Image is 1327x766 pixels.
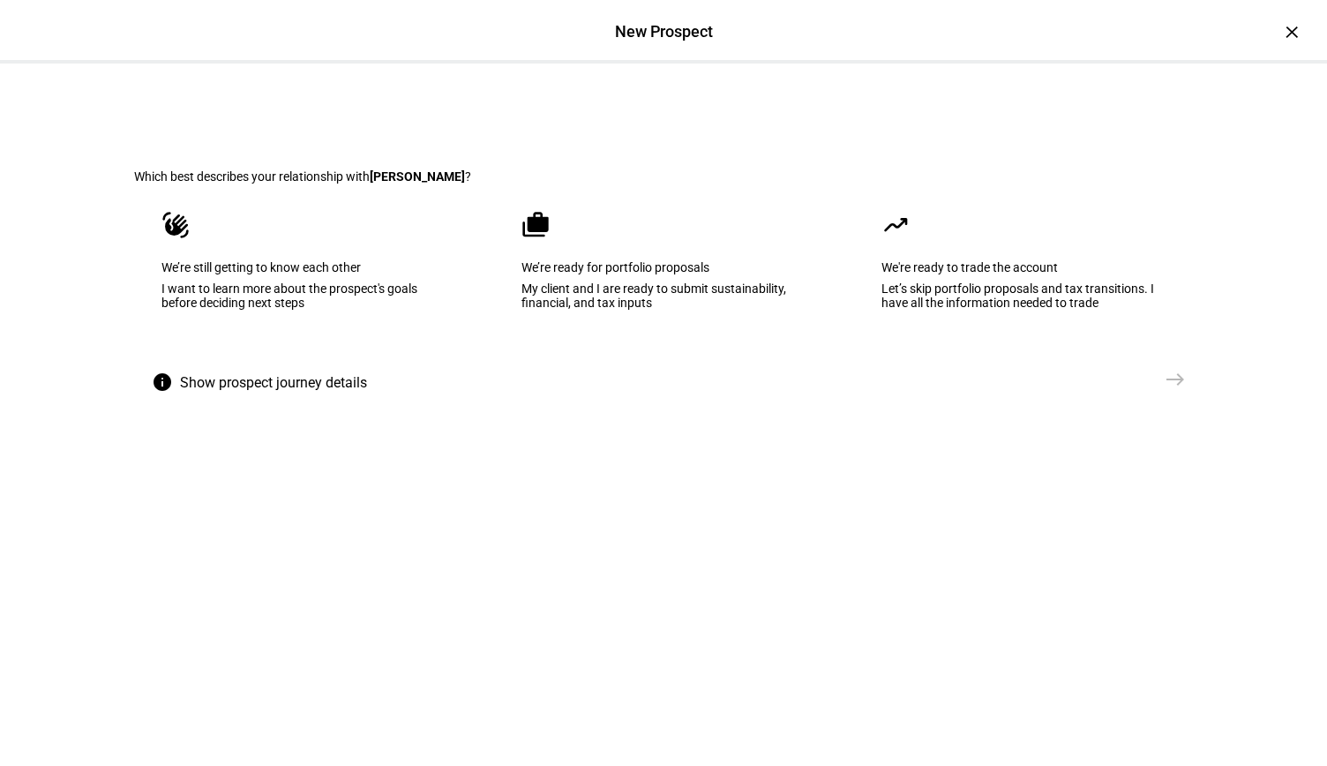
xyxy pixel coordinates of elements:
mat-icon: moving [881,211,910,239]
mat-icon: info [152,372,173,393]
div: We’re still getting to know each other [161,260,446,274]
div: × [1278,18,1306,46]
eth-mega-radio-button: We’re ready for portfolio proposals [494,184,833,362]
div: Which best describes your relationship with ? [134,169,1193,184]
div: We're ready to trade the account [881,260,1166,274]
div: I want to learn more about the prospect's goals before deciding next steps [161,282,446,310]
div: We’re ready for portfolio proposals [521,260,806,274]
eth-mega-radio-button: We're ready to trade the account [854,184,1193,362]
div: My client and I are ready to submit sustainability, financial, and tax inputs [521,282,806,310]
mat-icon: waving_hand [161,211,190,239]
b: [PERSON_NAME] [370,169,465,184]
div: Let’s skip portfolio proposals and tax transitions. I have all the information needed to trade [881,282,1166,310]
mat-icon: cases [521,211,550,239]
span: Show prospect journey details [180,362,367,404]
eth-mega-radio-button: We’re still getting to know each other [134,184,473,362]
button: Show prospect journey details [134,362,392,404]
